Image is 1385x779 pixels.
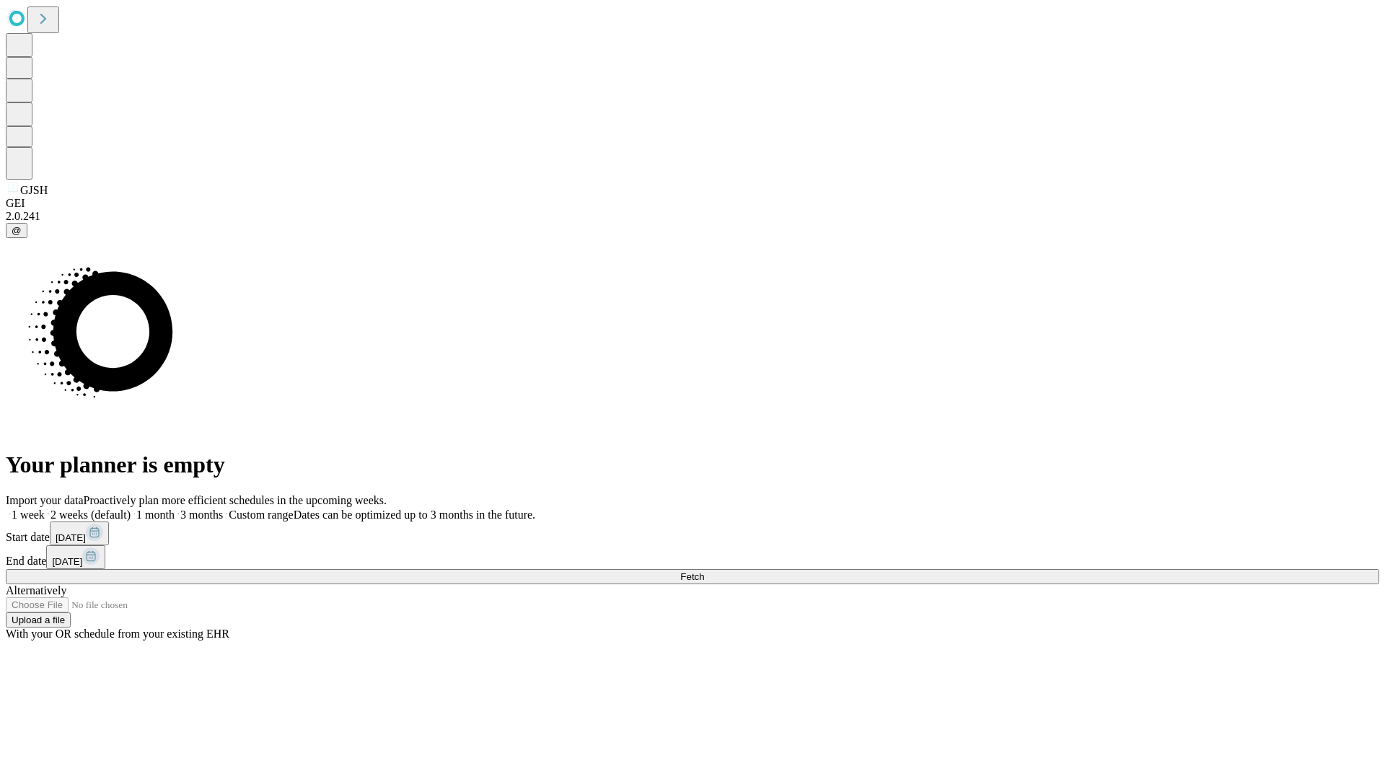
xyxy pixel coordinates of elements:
span: Custom range [229,509,293,521]
span: 2 weeks (default) [50,509,131,521]
span: [DATE] [56,532,86,543]
span: GJSH [20,184,48,196]
h1: Your planner is empty [6,452,1379,478]
span: Dates can be optimized up to 3 months in the future. [294,509,535,521]
span: With your OR schedule from your existing EHR [6,628,229,640]
button: [DATE] [50,521,109,545]
button: [DATE] [46,545,105,569]
div: End date [6,545,1379,569]
span: Fetch [680,571,704,582]
div: GEI [6,197,1379,210]
span: 3 months [180,509,223,521]
span: 1 month [136,509,175,521]
div: 2.0.241 [6,210,1379,223]
span: Import your data [6,494,84,506]
span: 1 week [12,509,45,521]
button: Fetch [6,569,1379,584]
span: Proactively plan more efficient schedules in the upcoming weeks. [84,494,387,506]
button: @ [6,223,27,238]
div: Start date [6,521,1379,545]
span: @ [12,225,22,236]
span: Alternatively [6,584,66,597]
button: Upload a file [6,612,71,628]
span: [DATE] [52,556,82,567]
